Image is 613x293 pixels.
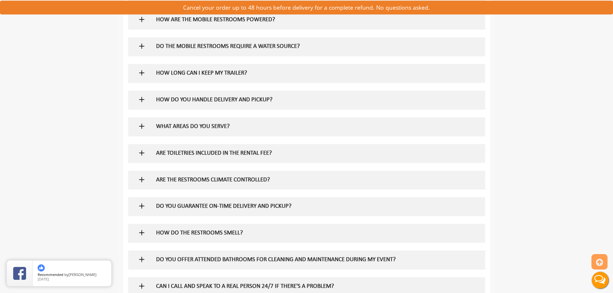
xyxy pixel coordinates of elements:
[156,150,436,157] h5: ARE TOILETRIES INCLUDED IN THE RENTAL FEE?
[138,229,146,237] img: plus icon sign
[156,97,436,104] h5: HOW DO YOU HANDLE DELIVERY AND PICKUP?
[156,283,436,290] h5: CAN I CALL AND SPEAK TO A REAL PERSON 24/7 IF THERE'S A PROBLEM?
[156,43,436,50] h5: DO THE MOBILE RESTROOMS REQUIRE A WATER SOURCE?
[156,230,436,237] h5: HOW DO THE RESTROOMS SMELL?
[138,96,146,104] img: plus icon sign
[138,15,146,23] img: plus icon sign
[138,202,146,210] img: plus icon sign
[138,42,146,50] img: plus icon sign
[156,70,436,77] h5: HOW LONG CAN I KEEP MY TRAILER?
[38,264,45,271] img: thumbs up icon
[587,267,613,293] button: Live Chat
[38,273,106,277] span: by
[138,176,146,184] img: plus icon sign
[138,255,146,263] img: plus icon sign
[13,267,26,280] img: Review Rating
[138,149,146,157] img: plus icon sign
[69,272,97,277] span: [PERSON_NAME]
[38,277,49,281] span: [DATE]
[156,177,436,184] h5: ARE THE RESTROOMS CLIMATE CONTROLLED?
[138,282,146,290] img: plus icon sign
[38,272,63,277] span: Recommended
[156,203,436,210] h5: DO YOU GUARANTEE ON-TIME DELIVERY AND PICKUP?
[156,257,436,263] h5: DO YOU OFFER ATTENDED BATHROOMS FOR CLEANING AND MAINTENANCE DURING MY EVENT?
[156,124,436,130] h5: WHAT AREAS DO YOU SERVE?
[156,17,436,23] h5: HOW ARE THE MOBILE RESTROOMS POWERED?
[138,122,146,130] img: plus icon sign
[138,69,146,77] img: plus icon sign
